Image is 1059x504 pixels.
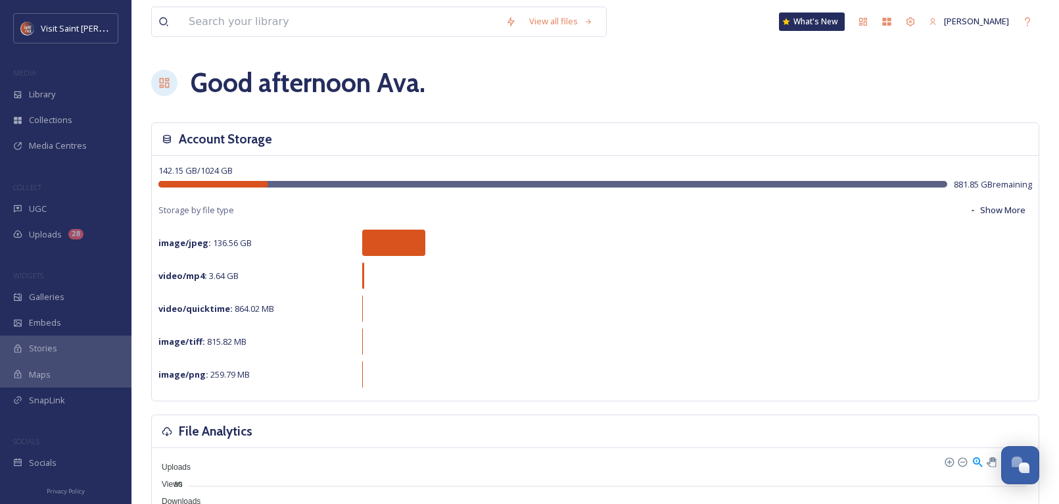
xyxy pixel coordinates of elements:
[954,178,1032,191] span: 881.85 GB remaining
[152,463,191,472] span: Uploads
[158,237,252,249] span: 136.56 GB
[944,15,1009,27] span: [PERSON_NAME]
[158,237,211,249] strong: image/jpeg :
[47,482,85,498] a: Privacy Policy
[158,164,233,176] span: 142.15 GB / 1024 GB
[47,487,85,495] span: Privacy Policy
[13,182,41,192] span: COLLECT
[922,9,1016,34] a: [PERSON_NAME]
[987,457,995,465] div: Panning
[13,68,36,78] span: MEDIA
[779,13,845,31] a: What's New
[523,9,600,34] a: View all files
[158,204,234,216] span: Storage by file type
[158,270,207,282] strong: video/mp4 :
[29,394,65,407] span: SnapLink
[1001,446,1039,484] button: Open Chat
[179,422,252,441] h3: File Analytics
[158,368,208,380] strong: image/png :
[957,457,966,466] div: Zoom Out
[179,130,272,149] h3: Account Storage
[29,316,61,329] span: Embeds
[29,228,62,241] span: Uploads
[972,455,983,466] div: Selection Zoom
[152,480,183,489] span: Views
[29,368,51,381] span: Maps
[182,7,499,36] input: Search your library
[191,63,425,103] h1: Good afternoon Ava .
[29,88,55,101] span: Library
[41,22,146,34] span: Visit Saint [PERSON_NAME]
[29,203,47,215] span: UGC
[158,303,274,315] span: 864.02 MB
[158,270,239,282] span: 3.64 GB
[158,368,250,380] span: 259.79 MB
[944,457,953,466] div: Zoom In
[21,22,34,35] img: Visit%20Saint%20Paul%20Updated%20Profile%20Image.jpg
[13,270,43,280] span: WIDGETS
[158,336,205,347] strong: image/tiff :
[13,436,39,446] span: SOCIALS
[962,197,1032,223] button: Show More
[174,480,182,488] tspan: 80
[158,303,233,315] strong: video/quicktime :
[29,291,64,303] span: Galleries
[29,342,57,355] span: Stories
[29,114,72,126] span: Collections
[158,336,247,347] span: 815.82 MB
[29,139,87,152] span: Media Centres
[68,229,83,239] div: 28
[29,457,57,469] span: Socials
